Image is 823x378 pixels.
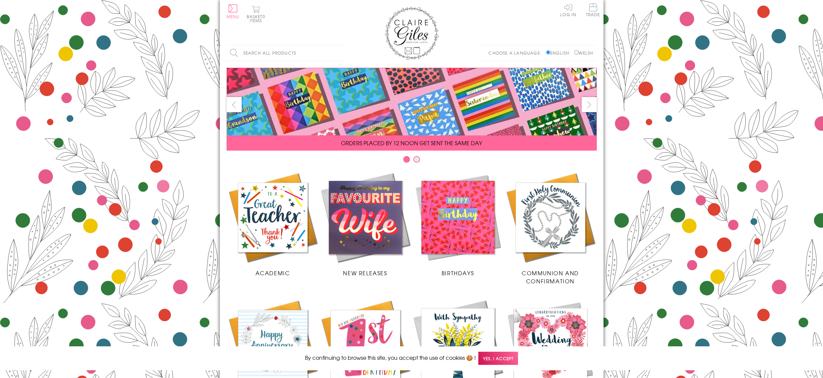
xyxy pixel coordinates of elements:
input: Search all products [227,45,344,61]
a: New Releases [319,171,412,277]
button: prev [227,97,242,112]
button: Basket0 items [247,5,265,23]
a: Trade [586,3,600,18]
button: Carousel Page 1 (Current Slide) [403,156,410,163]
img: Claire Giles Greetings Cards [385,7,439,60]
label: English [546,50,573,56]
div: Carousel Pagination [227,156,597,166]
a: Academic [227,171,319,277]
input: English [546,50,550,55]
span: New Releases [343,269,387,277]
span: Trade [586,3,600,17]
span: 0 items [250,13,265,24]
span: Yes, I accept [478,352,518,365]
span: Academic [255,269,290,277]
span: Menu [227,13,240,20]
p: Choose a language: [488,50,545,56]
input: Search [338,45,344,61]
button: Menu [227,4,240,19]
span: Birthdays [442,269,474,277]
input: Welsh [574,50,579,55]
a: Log In [560,3,576,17]
span: Communion and Confirmation [522,269,579,285]
button: Carousel Page 2 [413,156,420,163]
span: ORDERS PLACED BY 12 NOON GET SENT THE SAME DAY [341,139,482,147]
button: next [582,97,597,112]
a: Birthdays [412,171,504,277]
a: Communion and Confirmation [504,171,597,285]
label: Welsh [574,50,593,56]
